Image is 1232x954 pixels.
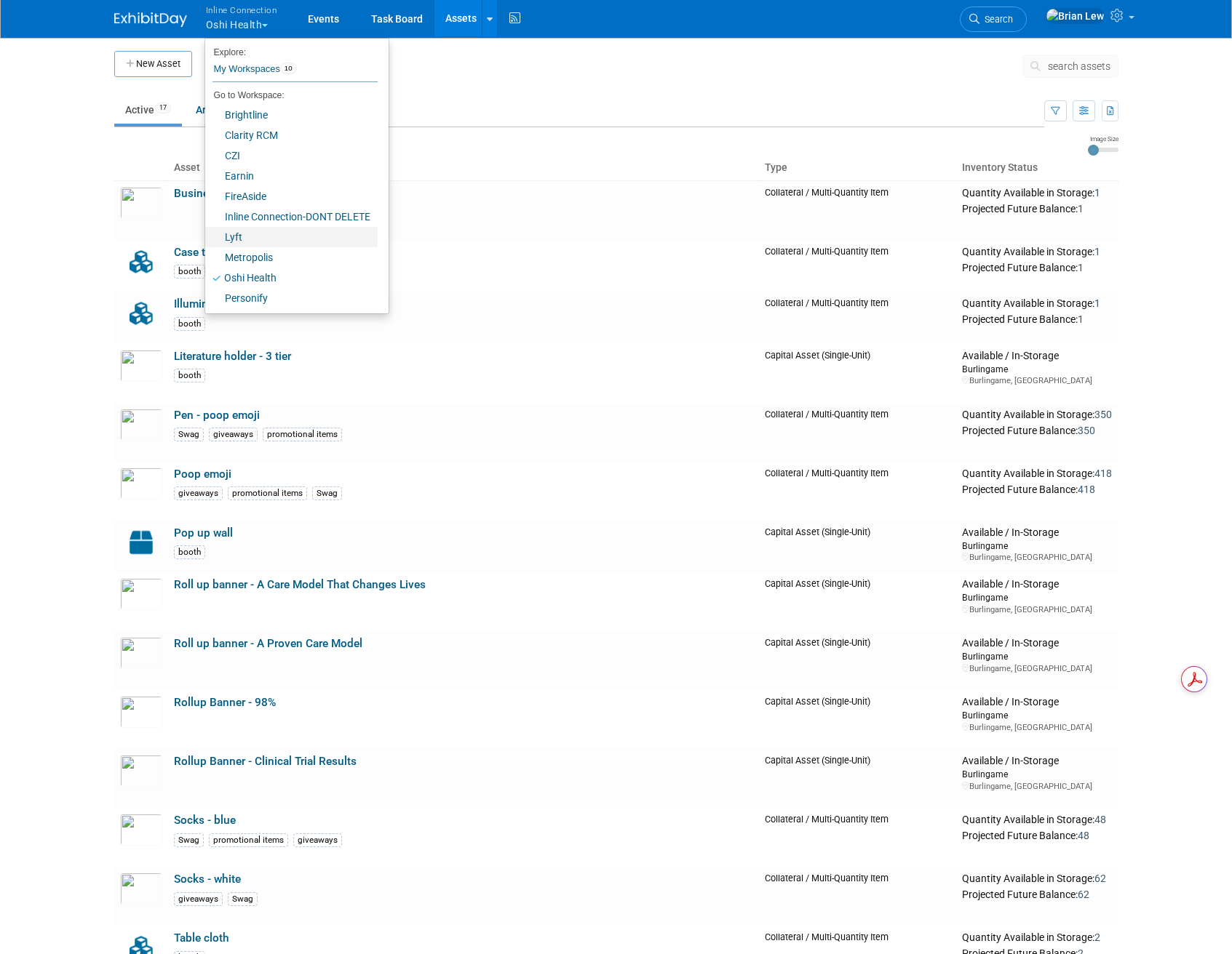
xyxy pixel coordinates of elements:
[205,288,378,308] a: Personify
[759,749,957,808] td: Capital Asset (Single-Unit)
[979,14,1013,25] span: Search
[962,578,1112,591] div: Available / In-Storage
[759,631,957,690] td: Capital Asset (Single-Unit)
[962,375,1112,386] div: Burlingame, [GEOGRAPHIC_DATA]
[228,892,258,906] div: Swag
[962,931,1112,945] div: Quantity Available in Storage:
[962,814,1112,827] div: Quantity Available in Storage:
[759,867,957,926] td: Collateral / Multi-Quantity Item
[1046,8,1105,24] img: Brian Lew
[962,637,1112,650] div: Available / In-Storage
[962,552,1112,563] div: Burlingame, [GEOGRAPHIC_DATA]
[174,526,233,540] a: Pop up wall
[962,604,1112,615] div: Burlingame, [GEOGRAPHIC_DATA]
[962,827,1112,843] div: Projected Future Balance:
[759,292,957,344] td: Collateral / Multi-Quantity Item
[174,545,205,559] div: booth
[174,265,205,278] div: booth
[155,103,171,113] span: 17
[168,156,759,180] th: Asset
[174,369,205,382] div: booth
[228,486,307,500] div: promotional items
[174,696,276,709] a: Rollup Banner - 98%
[205,86,378,105] li: Go to Workspace:
[114,51,192,77] button: New Asset
[174,317,205,331] div: booth
[962,363,1112,375] div: Burlingame
[280,63,297,74] span: 10
[174,755,357,768] a: Rollup Banner - Clinical Trial Results
[114,12,187,27] img: ExhibitDay
[120,297,162,329] img: Collateral-Icon-2.png
[962,468,1112,481] div: Quantity Available in Storage:
[205,125,378,145] a: Clarity RCM
[174,931,229,945] a: Table cloth
[209,833,288,847] div: promotional items
[1094,246,1100,257] span: 1
[962,200,1112,216] div: Projected Future Balance:
[759,403,957,462] td: Collateral / Multi-Quantity Item
[1094,297,1100,309] span: 1
[174,350,291,363] a: Literature holder - 3 tier
[209,428,258,441] div: giveaways
[962,781,1112,792] div: Burlingame, [GEOGRAPHIC_DATA]
[205,268,378,288] a: Oshi Health
[174,637,362,650] a: Roll up banner - A Proven Care Model
[1078,262,1084,273] span: 1
[1078,830,1089,841] span: 48
[205,207,378,227] a: Inline Connection-DONT DELETE
[205,247,378,268] a: Metropolis
[962,768,1112,780] div: Burlingame
[174,297,253,310] a: Illuminated wall
[962,422,1112,438] div: Projected Future Balance:
[1078,425,1095,436] span: 350
[962,409,1112,422] div: Quantity Available in Storage:
[962,755,1112,768] div: Available / In-Storage
[293,833,342,847] div: giveaways
[185,96,261,124] a: Archived3
[205,105,378,125] a: Brightline
[205,186,378,207] a: FireAside
[312,486,342,500] div: Swag
[962,246,1112,259] div: Quantity Available in Storage:
[174,578,426,591] a: Roll up banner - A Care Model That Changes Lives
[205,145,378,166] a: CZI
[759,156,957,180] th: Type
[1088,135,1118,143] div: Image Size
[759,572,957,631] td: Capital Asset (Single-Unit)
[120,246,162,278] img: Collateral-Icon-2.png
[1048,60,1110,72] span: search assets
[962,481,1112,497] div: Projected Future Balance:
[205,166,378,186] a: Earnin
[962,650,1112,662] div: Burlingame
[759,240,957,292] td: Collateral / Multi-Quantity Item
[120,526,162,558] img: Capital-Asset-Icon-2.png
[212,57,378,81] a: My Workspaces10
[174,486,223,500] div: giveaways
[206,2,277,17] span: Inline Connection
[174,814,236,827] a: Socks - blue
[960,7,1027,32] a: Search
[962,663,1112,674] div: Burlingame, [GEOGRAPHIC_DATA]
[962,873,1112,886] div: Quantity Available in Storage:
[759,521,957,573] td: Capital Asset (Single-Unit)
[205,227,378,247] a: Lyft
[962,297,1112,310] div: Quantity Available in Storage:
[174,468,231,481] a: Poop emoji
[1094,814,1106,825] span: 48
[1022,55,1118,78] button: search assets
[962,886,1112,902] div: Projected Future Balance:
[174,873,241,886] a: Socks - white
[962,696,1112,709] div: Available / In-Storage
[962,709,1112,721] div: Burlingame
[759,180,957,240] td: Collateral / Multi-Quantity Item
[962,722,1112,733] div: Burlingame, [GEOGRAPHIC_DATA]
[962,259,1112,275] div: Projected Future Balance:
[962,187,1112,200] div: Quantity Available in Storage:
[174,833,204,847] div: Swag
[174,187,289,200] a: Business Card Holders
[1094,187,1100,199] span: 1
[962,350,1112,363] div: Available / In-Storage
[205,44,378,57] li: Explore:
[1078,203,1084,215] span: 1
